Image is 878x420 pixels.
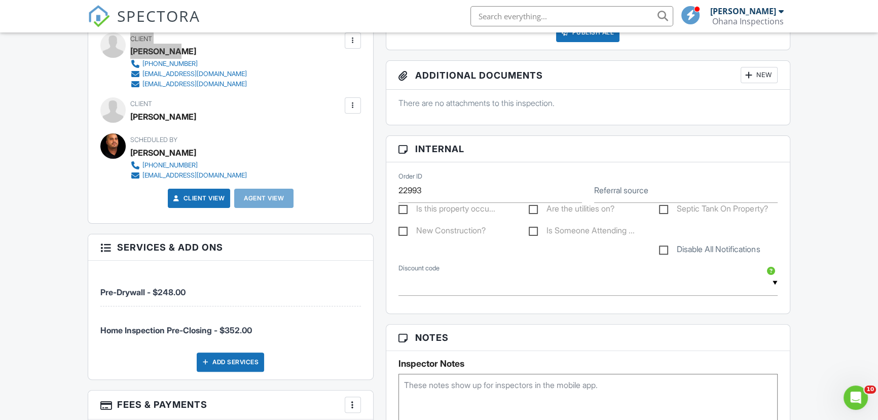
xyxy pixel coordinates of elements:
a: [PHONE_NUMBER] [130,160,247,170]
span: Client [130,100,152,108]
label: Order ID [398,171,422,181]
span: 10 [864,386,876,394]
div: [PERSON_NAME] [130,109,196,124]
label: Discount code [398,264,440,273]
div: [EMAIL_ADDRESS][DOMAIN_NAME] [142,70,247,78]
div: [EMAIL_ADDRESS][DOMAIN_NAME] [142,171,247,180]
li: Manual fee: Home Inspection Pre-Closing [100,306,360,344]
label: New Construction? [398,226,486,238]
a: Client View [171,193,225,203]
label: Is Someone Attending The Inspection [529,226,635,238]
span: SPECTORA [117,5,200,26]
img: The Best Home Inspection Software - Spectora [88,5,110,27]
p: There are no attachments to this inspection. [398,97,778,109]
label: Disable All Notifications [659,244,760,257]
div: Add Services [197,353,264,372]
label: Are the utilities on? [529,204,614,217]
div: [PERSON_NAME] [130,145,196,160]
h3: Internal [386,136,790,162]
div: [PERSON_NAME] [130,44,196,59]
label: Is this property occupied? [398,204,495,217]
label: Septic Tank On Property? [659,204,767,217]
a: [EMAIL_ADDRESS][DOMAIN_NAME] [130,170,247,181]
span: Client [130,35,152,43]
span: Scheduled By [130,136,177,144]
div: [PERSON_NAME] [710,6,776,16]
li: Manual fee: Pre-Drywall [100,268,360,306]
h3: Notes [386,325,790,351]
input: Search everything... [470,6,673,26]
a: [PHONE_NUMBER] [130,59,247,69]
h3: Additional Documents [386,61,790,90]
div: [EMAIL_ADDRESS][DOMAIN_NAME] [142,80,247,88]
div: Ohana Inspections [712,16,784,26]
h5: Inspector Notes [398,359,778,369]
span: Pre-Drywall - $248.00 [100,287,186,297]
div: [PHONE_NUMBER] [142,60,198,68]
iframe: Intercom live chat [844,386,868,410]
h3: Services & Add ons [88,234,373,261]
a: [EMAIL_ADDRESS][DOMAIN_NAME] [130,69,247,79]
a: [EMAIL_ADDRESS][DOMAIN_NAME] [130,79,247,89]
div: New [741,67,778,83]
div: Publish All [556,23,619,42]
h3: Fees & Payments [88,391,373,419]
span: Home Inspection Pre-Closing - $352.00 [100,325,252,335]
div: [PHONE_NUMBER] [142,161,198,169]
a: SPECTORA [88,14,200,35]
label: Referral source [594,185,648,196]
